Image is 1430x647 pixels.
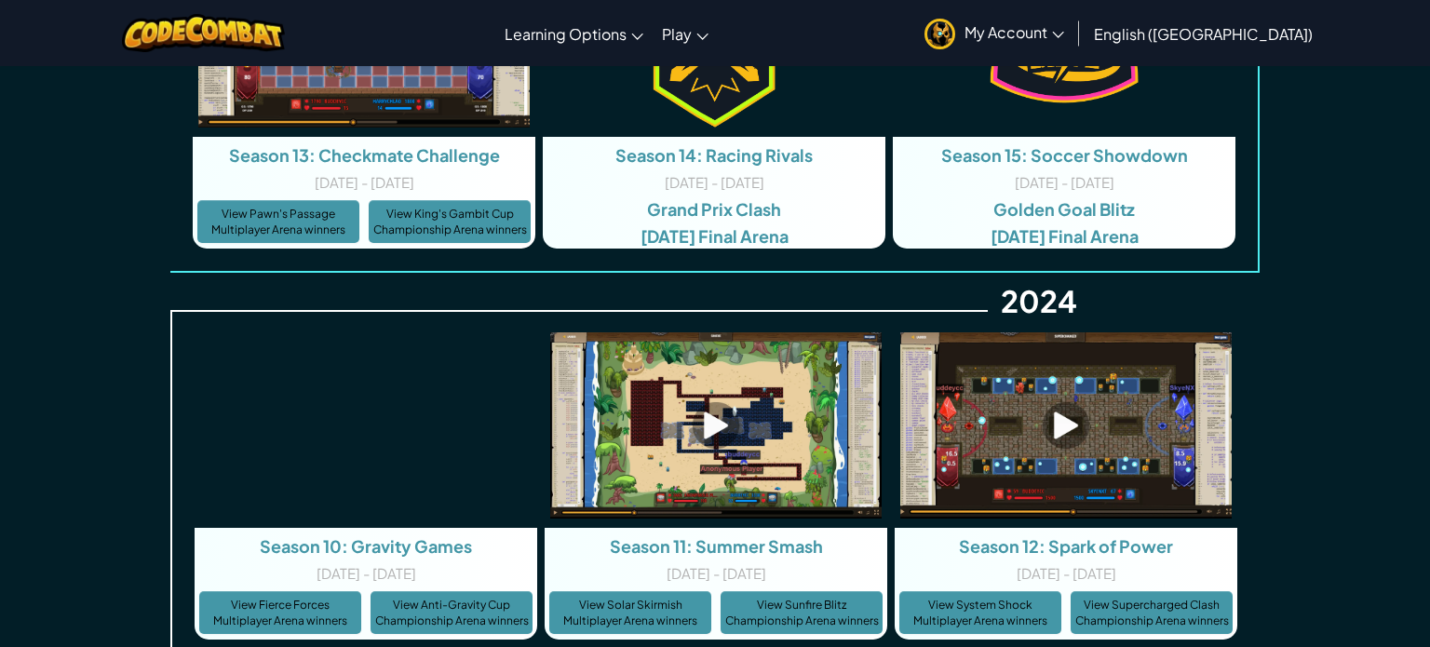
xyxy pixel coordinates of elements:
[193,142,535,168] div: Season 13: Checkmate Challenge
[1094,24,1313,44] span: English ([GEOGRAPHIC_DATA])
[1001,288,1077,315] div: 2024
[721,591,883,634] a: View Sunfire Blitz Championship Arena winners
[915,4,1073,62] a: My Account
[549,591,711,634] a: View Solar Skirmish Multiplayer Arena winners
[195,332,537,519] iframe: CodeCombat AI League Winners - Season Gravity Games
[993,198,1135,220] span: Golden Goal Blitz
[543,168,885,195] div: [DATE] - [DATE]
[895,559,1237,586] div: [DATE] - [DATE]
[647,198,781,220] span: Grand Prix Clash
[545,532,887,559] div: Season 11: Summer Smash
[991,225,1139,247] span: [DATE] Final Arena
[653,8,718,59] a: Play
[550,332,882,519] img: CodeCombat AI League Winners - Season Summer Smash
[495,8,653,59] a: Learning Options
[193,168,535,195] div: [DATE] - [DATE]
[122,14,285,52] img: CodeCombat logo
[662,24,692,44] span: Play
[543,142,885,168] div: Season 14: Racing Rivals
[899,591,1061,634] a: View System Shock Multiplayer Arena winners
[641,225,789,247] span: [DATE] Final Arena
[1071,591,1233,634] a: View Supercharged Clash Championship Arena winners
[965,22,1064,42] span: My Account
[893,142,1235,168] div: Season 15: Soccer Showdown
[195,559,537,586] div: [DATE] - [DATE]
[545,559,887,586] div: [DATE] - [DATE]
[1085,8,1322,59] a: English ([GEOGRAPHIC_DATA])
[371,591,533,634] a: View Anti-Gravity Cup Championship Arena winners
[197,200,359,243] a: View Pawn's Passage Multiplayer Arena winners
[893,168,1235,195] div: [DATE] - [DATE]
[900,332,1232,519] img: CodeCombat AI League Winners - Season Spark of Power
[505,24,627,44] span: Learning Options
[924,19,955,49] img: avatar
[369,200,531,243] a: View King's Gambit Cup Championship Arena winners
[199,591,361,634] a: View Fierce Forces Multiplayer Arena winners
[895,532,1237,559] div: Season 12: Spark of Power
[195,532,537,559] div: Season 10: Gravity Games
